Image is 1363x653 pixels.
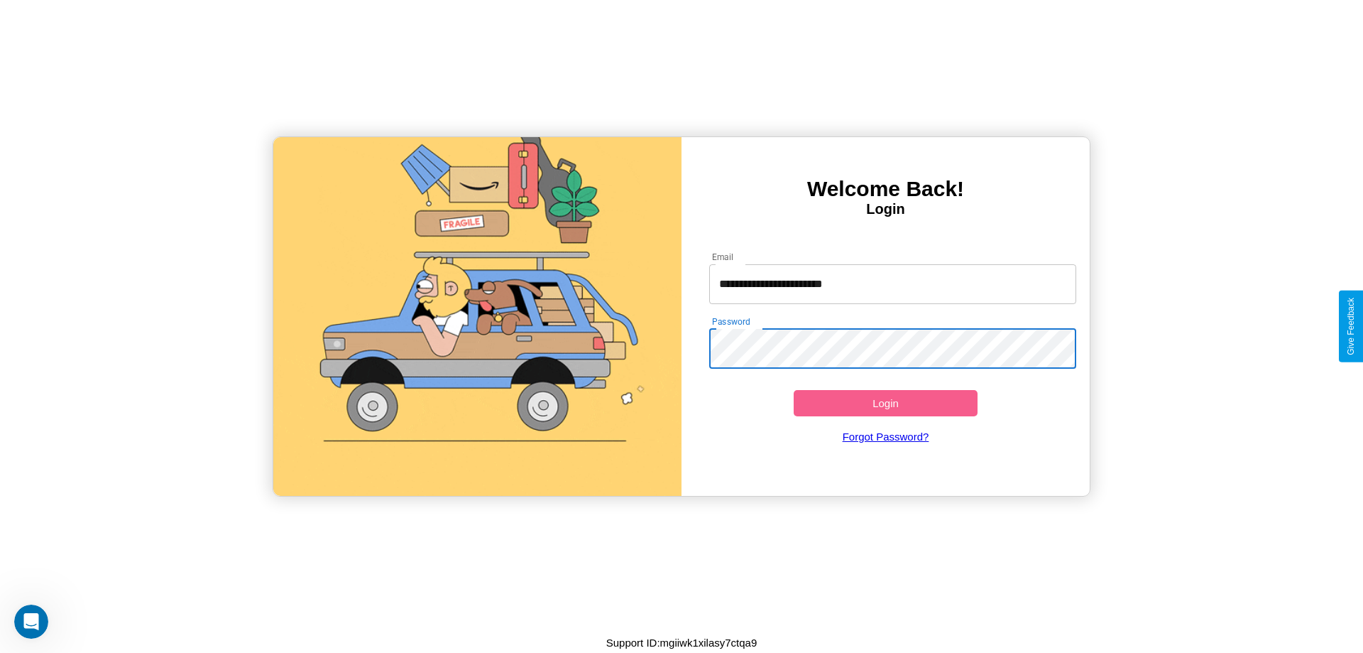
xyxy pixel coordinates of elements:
iframe: Intercom live chat [14,605,48,639]
p: Support ID: mgiiwk1xilasy7ctqa9 [606,633,757,652]
label: Password [712,315,750,328]
img: gif [273,137,681,496]
a: Forgot Password? [702,416,1070,457]
h3: Welcome Back! [681,177,1090,201]
div: Give Feedback [1346,298,1356,355]
h4: Login [681,201,1090,217]
button: Login [794,390,978,416]
label: Email [712,251,734,263]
